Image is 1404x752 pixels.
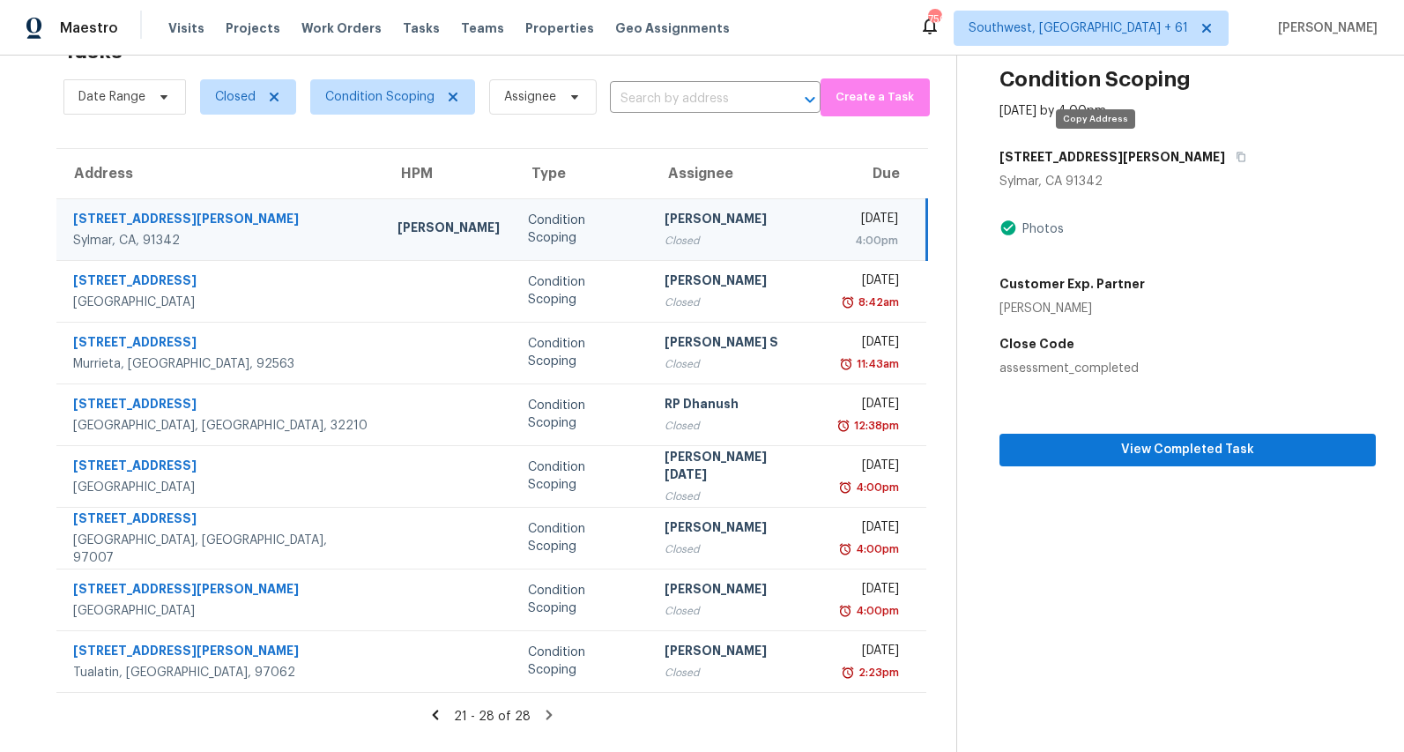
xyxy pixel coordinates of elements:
div: Murrieta, [GEOGRAPHIC_DATA], 92563 [73,355,369,373]
img: Overdue Alarm Icon [838,479,852,496]
div: 11:43am [853,355,899,373]
div: Condition Scoping [528,335,636,370]
div: Closed [665,294,808,311]
div: [STREET_ADDRESS][PERSON_NAME] [73,642,369,664]
div: assessment_completed [999,360,1376,377]
span: Work Orders [301,19,382,37]
span: Create a Task [829,87,921,108]
h5: [STREET_ADDRESS][PERSON_NAME] [999,148,1225,166]
div: [STREET_ADDRESS] [73,457,369,479]
div: [DATE] [836,642,899,664]
div: Condition Scoping [528,397,636,432]
div: 750 [928,11,940,28]
div: 4:00pm [852,602,899,620]
div: Sylmar, CA 91342 [999,173,1376,190]
div: [STREET_ADDRESS][PERSON_NAME] [73,210,369,232]
div: [GEOGRAPHIC_DATA], [GEOGRAPHIC_DATA], 97007 [73,532,369,567]
div: [DATE] [836,395,899,417]
div: [GEOGRAPHIC_DATA], [GEOGRAPHIC_DATA], 32210 [73,417,369,435]
th: Type [514,149,650,198]
div: [PERSON_NAME] [665,518,808,540]
div: Closed [665,417,808,435]
input: Search by address [610,86,771,113]
div: 2:23pm [855,664,899,681]
div: 8:42am [855,294,899,311]
div: [PERSON_NAME] [397,219,500,241]
div: Condition Scoping [528,273,636,309]
button: Create a Task [821,78,930,116]
div: Closed [665,232,808,249]
span: Projects [226,19,280,37]
th: HPM [383,149,514,198]
h5: Close Code [999,335,1376,353]
div: [DATE] [836,210,897,232]
div: Closed [665,488,808,505]
span: Condition Scoping [325,88,435,106]
span: 21 - 28 of 28 [454,711,531,723]
span: [PERSON_NAME] [1271,19,1378,37]
img: Artifact Present Icon [999,219,1017,237]
div: [STREET_ADDRESS] [73,272,369,294]
span: Closed [215,88,256,106]
div: [STREET_ADDRESS][PERSON_NAME] [73,580,369,602]
div: Condition Scoping [528,520,636,555]
div: RP Dhanush [665,395,808,417]
h5: Customer Exp. Partner [999,275,1145,293]
span: Geo Assignments [615,19,730,37]
div: Condition Scoping [528,212,636,247]
div: Closed [665,664,808,681]
div: Condition Scoping [528,458,636,494]
div: [PERSON_NAME] [665,642,808,664]
span: Assignee [504,88,556,106]
div: [PERSON_NAME][DATE] [665,448,808,488]
span: Southwest, [GEOGRAPHIC_DATA] + 61 [969,19,1188,37]
div: Condition Scoping [528,582,636,617]
div: Closed [665,355,808,373]
th: Due [822,149,926,198]
h2: Condition Scoping [999,71,1191,88]
img: Overdue Alarm Icon [841,294,855,311]
div: 4:00pm [852,479,899,496]
img: Overdue Alarm Icon [838,602,852,620]
div: Closed [665,540,808,558]
div: Closed [665,602,808,620]
div: 4:00pm [836,232,897,249]
div: Condition Scoping [528,644,636,679]
button: Open [798,87,822,112]
div: [PERSON_NAME] S [665,333,808,355]
img: Overdue Alarm Icon [841,664,855,681]
div: Photos [1017,220,1064,238]
div: [STREET_ADDRESS] [73,510,369,532]
img: Overdue Alarm Icon [839,355,853,373]
button: View Completed Task [999,434,1376,466]
div: 4:00pm [852,540,899,558]
div: [DATE] by 4:00pm [999,102,1106,120]
img: Overdue Alarm Icon [838,540,852,558]
span: View Completed Task [1014,439,1362,461]
span: Tasks [403,22,440,34]
div: [STREET_ADDRESS] [73,333,369,355]
div: [STREET_ADDRESS] [73,395,369,417]
div: Tualatin, [GEOGRAPHIC_DATA], 97062 [73,664,369,681]
div: [DATE] [836,580,899,602]
div: [GEOGRAPHIC_DATA] [73,602,369,620]
span: Visits [168,19,204,37]
th: Assignee [650,149,822,198]
div: [PERSON_NAME] [665,580,808,602]
div: [DATE] [836,518,899,540]
div: [GEOGRAPHIC_DATA] [73,479,369,496]
div: [PERSON_NAME] [665,272,808,294]
div: [PERSON_NAME] [665,210,808,232]
div: [DATE] [836,272,899,294]
div: [DATE] [836,457,899,479]
span: Date Range [78,88,145,106]
h2: Tasks [63,42,123,60]
img: Overdue Alarm Icon [836,417,851,435]
div: Sylmar, CA, 91342 [73,232,369,249]
div: 12:38pm [851,417,899,435]
th: Address [56,149,383,198]
div: [GEOGRAPHIC_DATA] [73,294,369,311]
div: [PERSON_NAME] [999,300,1145,317]
span: Properties [525,19,594,37]
span: Teams [461,19,504,37]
